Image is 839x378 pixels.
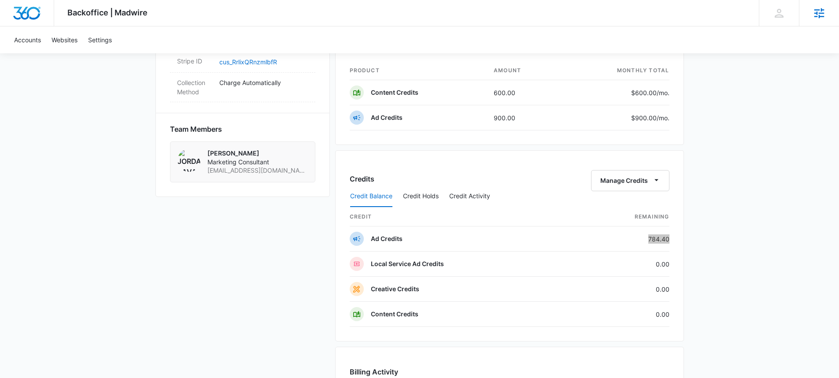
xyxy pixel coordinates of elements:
p: Creative Credits [371,285,419,293]
span: /mo. [657,114,669,122]
th: Remaining [576,208,669,226]
td: 600.00 [487,80,562,105]
p: Ad Credits [371,234,403,243]
div: v 4.0.25 [25,14,43,21]
div: Collection MethodCharge Automatically [170,73,315,102]
a: Settings [83,26,117,53]
button: Credit Holds [403,186,439,207]
h3: Credits [350,174,374,184]
img: Jordan Savage [177,149,200,172]
img: tab_domain_overview_orange.svg [24,51,31,58]
p: Charge Automatically [219,78,308,87]
h3: Billing Activity [350,367,669,377]
dt: Stripe ID [177,56,212,66]
a: Websites [46,26,83,53]
span: Backoffice | Madwire [67,8,148,17]
div: Domain Overview [33,52,79,58]
th: monthly total [562,61,669,80]
img: website_grey.svg [14,23,21,30]
img: logo_orange.svg [14,14,21,21]
span: Team Members [170,124,222,134]
button: Credit Balance [350,186,392,207]
span: [EMAIL_ADDRESS][DOMAIN_NAME] [207,166,308,175]
p: $900.00 [628,113,669,122]
td: 0.00 [576,302,669,327]
a: Accounts [9,26,46,53]
p: $600.00 [628,88,669,97]
th: credit [350,208,576,226]
div: Domain: [DOMAIN_NAME] [23,23,97,30]
button: Credit Activity [449,186,490,207]
button: Manage Credits [591,170,669,191]
th: amount [487,61,562,80]
div: Stripe IDcus_RrlixQRnzmlbfR [170,51,315,73]
p: [PERSON_NAME] [207,149,308,158]
p: Ad Credits [371,113,403,122]
p: Content Credits [371,88,418,97]
td: 900.00 [487,105,562,130]
td: 784.40 [576,226,669,252]
p: Content Credits [371,310,418,319]
div: Keywords by Traffic [97,52,148,58]
dt: Collection Method [177,78,212,96]
td: 0.00 [576,252,669,277]
td: 0.00 [576,277,669,302]
span: /mo. [657,89,669,96]
a: cus_RrlixQRnzmlbfR [219,58,277,66]
th: product [350,61,487,80]
p: Local Service Ad Credits [371,259,444,268]
span: Marketing Consultant [207,158,308,167]
img: tab_keywords_by_traffic_grey.svg [88,51,95,58]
